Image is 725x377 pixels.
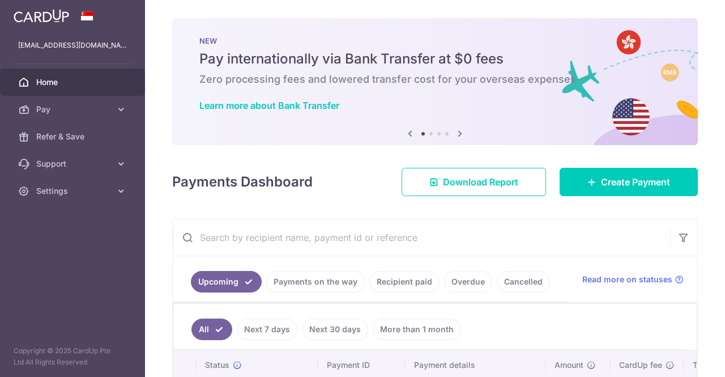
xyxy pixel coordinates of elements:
img: CardUp [14,9,69,23]
span: Home [36,77,111,88]
input: Search by recipient name, payment id or reference [173,219,670,256]
a: Download Report [402,168,546,196]
span: Refer & Save [36,131,111,142]
a: More than 1 month [373,319,461,340]
a: Learn more about Bank Transfer [199,100,339,111]
p: NEW [199,36,671,45]
a: Cancelled [497,271,550,293]
a: Payments on the way [266,271,365,293]
a: Overdue [444,271,492,293]
span: Download Report [443,175,518,189]
span: Settings [36,185,111,197]
span: Amount [555,359,583,371]
img: Bank transfer banner [172,18,698,145]
span: Create Payment [601,175,670,189]
a: Recipient paid [369,271,440,293]
p: [EMAIL_ADDRESS][DOMAIN_NAME] [18,40,127,51]
a: Read more on statuses [582,274,684,285]
h5: Pay internationally via Bank Transfer at $0 fees [199,50,671,68]
span: Status [205,359,229,371]
h4: Payments Dashboard [172,172,313,192]
span: Pay [36,104,111,115]
span: Support [36,158,111,170]
span: Read more on statuses [582,274,672,285]
h6: Zero processing fees and lowered transfer cost for your overseas expenses [199,73,671,86]
a: Next 30 days [302,319,368,340]
a: Create Payment [560,168,698,196]
a: Next 7 days [237,319,297,340]
span: CardUp fee [619,359,662,371]
a: Upcoming [191,271,262,293]
a: All [191,319,232,340]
